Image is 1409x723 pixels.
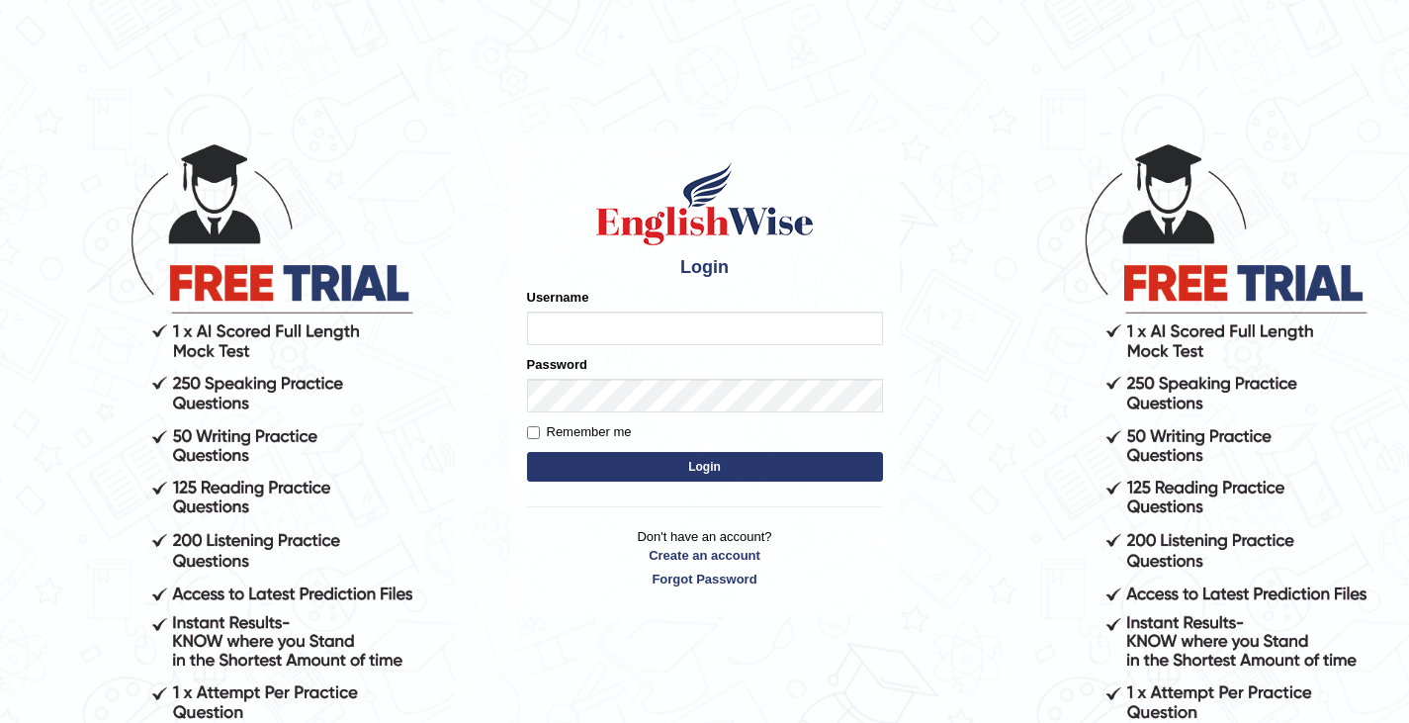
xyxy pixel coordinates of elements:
label: Username [527,288,589,307]
a: Forgot Password [527,570,883,588]
label: Remember me [527,422,632,442]
p: Don't have an account? [527,527,883,588]
button: Login [527,452,883,482]
a: Create an account [527,546,883,565]
img: Logo of English Wise sign in for intelligent practice with AI [592,159,818,248]
input: Remember me [527,426,540,439]
h4: Login [527,258,883,278]
label: Password [527,355,587,374]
